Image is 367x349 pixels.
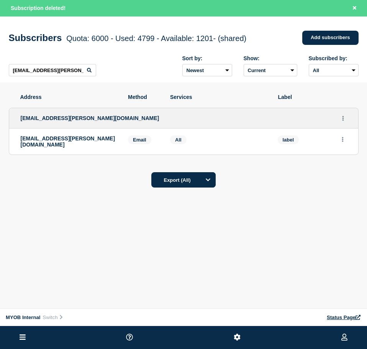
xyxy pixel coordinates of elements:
[151,172,216,188] button: Export (All)
[338,112,348,124] button: Actions
[66,34,246,43] span: Quota: 6000 - Used: 4799 - Available: 1201 - (shared)
[309,55,359,61] div: Subscribed by:
[11,5,66,11] span: Subscription deleted!
[182,55,232,61] div: Sort by:
[170,94,267,100] span: Services
[6,314,40,320] span: MYOB Internal
[278,135,299,144] span: label
[20,94,117,100] span: Address
[327,314,361,320] a: Status Page
[338,133,347,145] button: Actions
[21,135,117,148] p: [EMAIL_ADDRESS][PERSON_NAME][DOMAIN_NAME]
[309,64,359,76] select: Subscribed by
[9,64,96,76] input: Search subscribers
[128,94,159,100] span: Method
[350,4,359,13] button: Close banner
[182,64,232,76] select: Sort by
[278,94,347,100] span: Label
[9,33,247,43] h1: Subscribers
[244,64,297,76] select: Deleted
[244,55,297,61] div: Show:
[128,135,151,144] span: Email
[302,31,359,45] a: Add subscribers
[21,115,159,121] span: [EMAIL_ADDRESS][PERSON_NAME][DOMAIN_NAME]
[175,137,182,143] span: All
[200,172,216,188] button: Options
[40,314,66,321] button: Switch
